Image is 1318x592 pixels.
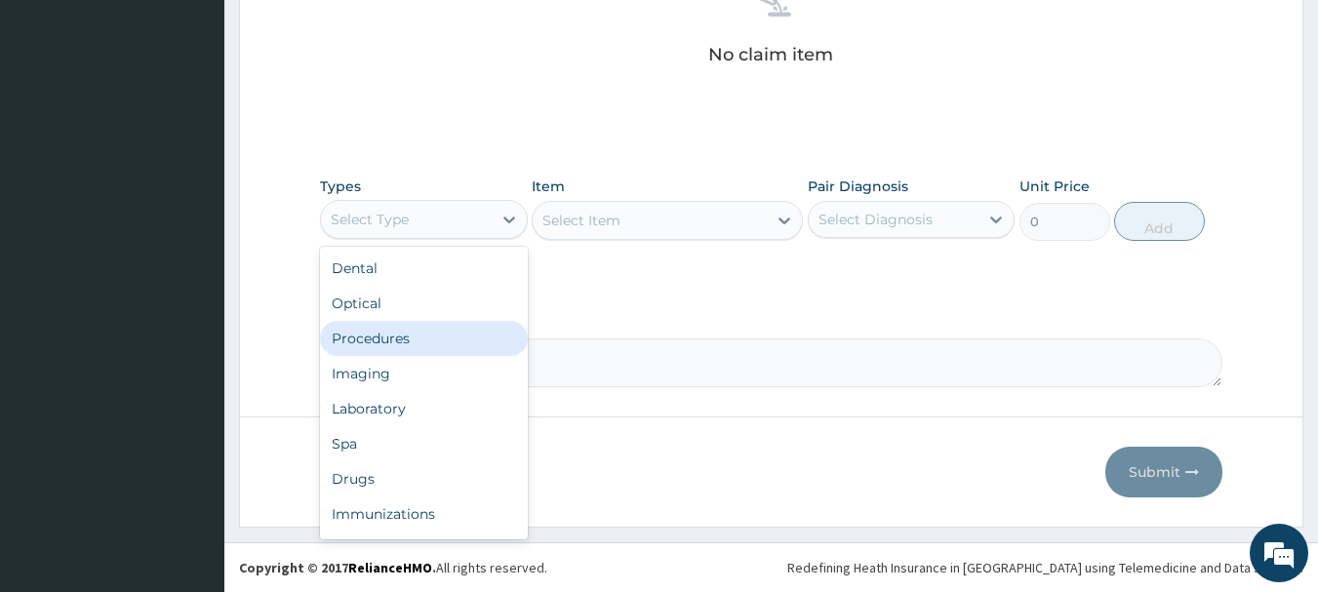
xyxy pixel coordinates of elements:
[331,210,409,229] div: Select Type
[808,177,908,196] label: Pair Diagnosis
[819,210,933,229] div: Select Diagnosis
[320,496,528,532] div: Immunizations
[36,98,79,146] img: d_794563401_company_1708531726252_794563401
[708,45,833,64] p: No claim item
[320,311,1223,328] label: Comment
[320,532,528,567] div: Others
[320,321,528,356] div: Procedures
[1019,177,1090,196] label: Unit Price
[320,286,528,321] div: Optical
[113,174,269,371] span: We're online!
[320,461,528,496] div: Drugs
[320,356,528,391] div: Imaging
[239,559,436,576] strong: Copyright © 2017 .
[1114,202,1205,241] button: Add
[320,391,528,426] div: Laboratory
[320,10,367,57] div: Minimize live chat window
[532,177,565,196] label: Item
[101,109,328,135] div: Chat with us now
[348,559,432,576] a: RelianceHMO
[1105,447,1222,497] button: Submit
[320,178,361,195] label: Types
[320,251,528,286] div: Dental
[787,558,1303,577] div: Redefining Heath Insurance in [GEOGRAPHIC_DATA] using Telemedicine and Data Science!
[10,389,372,457] textarea: Type your message and hit 'Enter'
[224,542,1318,592] footer: All rights reserved.
[320,426,528,461] div: Spa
